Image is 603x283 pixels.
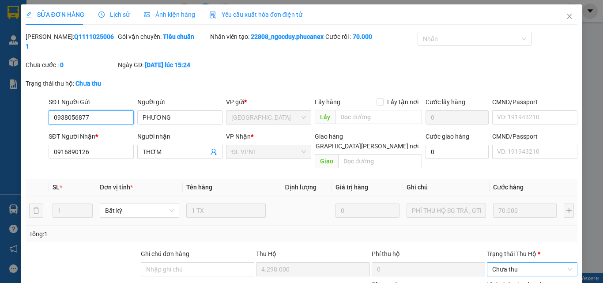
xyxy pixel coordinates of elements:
[492,132,577,141] div: CMND/Passport
[487,249,577,259] div: Trạng thái Thu Hộ
[53,184,60,191] span: SL
[315,98,340,106] span: Lấy hàng
[493,184,524,191] span: Cước hàng
[557,4,582,29] button: Close
[298,141,422,151] span: [GEOGRAPHIC_DATA][PERSON_NAME] nơi
[335,204,399,218] input: 0
[163,33,194,40] b: Tiêu chuẩn
[353,33,372,40] b: 70.000
[137,132,222,141] div: Người nhận
[315,133,343,140] span: Giao hàng
[315,154,338,168] span: Giao
[226,133,251,140] span: VP Nhận
[209,11,302,18] span: Yêu cầu xuất hóa đơn điện tử
[60,61,64,68] b: 0
[226,97,311,107] div: VP gửi
[118,32,208,42] div: Gói vận chuyển:
[11,5,46,62] b: Phúc An Express
[186,204,266,218] input: VD: Bàn, Ghế
[231,111,306,124] span: ĐL Quận 1
[145,61,190,68] b: [DATE] lúc 15:24
[564,204,574,218] button: plus
[210,148,217,155] span: user-add
[29,204,43,218] button: delete
[426,98,465,106] label: Cước lấy hàng
[335,110,422,124] input: Dọc đường
[26,32,116,51] div: [PERSON_NAME]:
[426,145,489,159] input: Cước giao hàng
[403,179,490,196] th: Ghi chú
[49,132,134,141] div: SĐT Người Nhận
[372,249,485,262] div: Phí thu hộ
[137,97,222,107] div: Người gửi
[29,229,234,239] div: Tổng: 1
[407,204,486,218] input: Ghi Chú
[26,79,139,88] div: Trạng thái thu hộ:
[335,184,368,191] span: Giá trị hàng
[492,263,572,276] span: Chưa thu
[426,133,469,140] label: Cước giao hàng
[338,154,422,168] input: Dọc đường
[26,60,116,70] div: Chưa cước :
[26,11,32,18] span: edit
[315,110,335,124] span: Lấy
[231,145,306,158] span: ĐL VPNT
[492,97,577,107] div: CMND/Passport
[118,60,208,70] div: Ngày GD:
[100,184,133,191] span: Đơn vị tính
[566,13,573,20] span: close
[144,11,195,18] span: Ảnh kiện hàng
[98,11,130,18] span: Lịch sử
[285,184,316,191] span: Định lượng
[186,184,212,191] span: Tên hàng
[141,250,189,257] label: Ghi chú đơn hàng
[256,250,276,257] span: Thu Hộ
[426,110,489,125] input: Cước lấy hàng
[141,262,254,276] input: Ghi chú đơn hàng
[144,11,150,18] span: picture
[11,66,17,72] span: environment
[11,64,50,132] li: [STREET_ADDRESS][PERSON_NAME][PERSON_NAME]
[26,11,84,18] span: SỬA ĐƠN HÀNG
[49,97,134,107] div: SĐT Người Gửi
[209,11,216,19] img: icon
[98,11,105,18] span: clock-circle
[493,204,557,218] input: 0
[251,33,324,40] b: 22808_ngocduy.phucanex
[325,32,416,42] div: Cước rồi :
[105,204,174,217] span: Bất kỳ
[75,80,101,87] b: Chưa thu
[210,32,324,42] div: Nhân viên tạo:
[384,97,422,107] span: Lấy tận nơi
